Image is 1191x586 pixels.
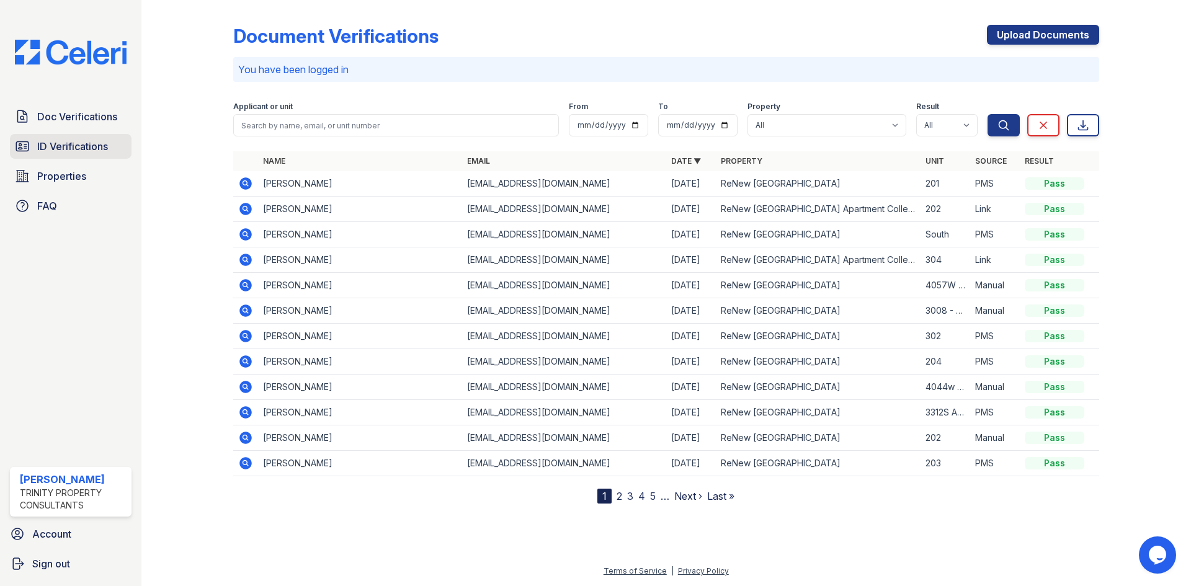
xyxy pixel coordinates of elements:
[258,247,462,273] td: [PERSON_NAME]
[1025,177,1084,190] div: Pass
[921,375,970,400] td: 4044w - 201
[1139,536,1179,574] iframe: chat widget
[462,273,666,298] td: [EMAIL_ADDRESS][DOMAIN_NAME]
[462,425,666,451] td: [EMAIL_ADDRESS][DOMAIN_NAME]
[921,222,970,247] td: South
[462,375,666,400] td: [EMAIL_ADDRESS][DOMAIN_NAME]
[1025,432,1084,444] div: Pass
[970,375,1020,400] td: Manual
[921,298,970,324] td: 3008 - 103
[666,451,716,476] td: [DATE]
[970,298,1020,324] td: Manual
[970,273,1020,298] td: Manual
[666,273,716,298] td: [DATE]
[1025,457,1084,469] div: Pass
[1025,228,1084,241] div: Pass
[666,171,716,197] td: [DATE]
[258,171,462,197] td: [PERSON_NAME]
[597,489,612,504] div: 1
[1025,355,1084,368] div: Pass
[462,197,666,222] td: [EMAIL_ADDRESS][DOMAIN_NAME]
[462,171,666,197] td: [EMAIL_ADDRESS][DOMAIN_NAME]
[233,25,439,47] div: Document Verifications
[678,566,729,575] a: Privacy Policy
[258,425,462,451] td: [PERSON_NAME]
[716,222,920,247] td: ReNew [GEOGRAPHIC_DATA]
[921,273,970,298] td: 4057W - 301
[638,490,645,502] a: 4
[716,400,920,425] td: ReNew [GEOGRAPHIC_DATA]
[721,156,762,166] a: Property
[716,171,920,197] td: ReNew [GEOGRAPHIC_DATA]
[258,197,462,222] td: [PERSON_NAME]
[258,349,462,375] td: [PERSON_NAME]
[5,522,136,546] a: Account
[716,298,920,324] td: ReNew [GEOGRAPHIC_DATA]
[37,109,117,124] span: Doc Verifications
[970,400,1020,425] td: PMS
[5,551,136,576] a: Sign out
[258,273,462,298] td: [PERSON_NAME]
[970,349,1020,375] td: PMS
[970,451,1020,476] td: PMS
[238,62,1094,77] p: You have been logged in
[921,197,970,222] td: 202
[666,349,716,375] td: [DATE]
[666,298,716,324] td: [DATE]
[987,25,1099,45] a: Upload Documents
[32,526,71,541] span: Account
[1025,330,1084,342] div: Pass
[462,222,666,247] td: [EMAIL_ADDRESS][DOMAIN_NAME]
[1025,381,1084,393] div: Pass
[921,451,970,476] td: 203
[10,104,132,129] a: Doc Verifications
[20,487,127,512] div: Trinity Property Consultants
[921,324,970,349] td: 302
[1025,254,1084,266] div: Pass
[666,222,716,247] td: [DATE]
[975,156,1007,166] a: Source
[716,273,920,298] td: ReNew [GEOGRAPHIC_DATA]
[970,247,1020,273] td: Link
[716,375,920,400] td: ReNew [GEOGRAPHIC_DATA]
[970,425,1020,451] td: Manual
[666,247,716,273] td: [DATE]
[10,134,132,159] a: ID Verifications
[462,451,666,476] td: [EMAIL_ADDRESS][DOMAIN_NAME]
[462,247,666,273] td: [EMAIL_ADDRESS][DOMAIN_NAME]
[666,197,716,222] td: [DATE]
[20,472,127,487] div: [PERSON_NAME]
[462,324,666,349] td: [EMAIL_ADDRESS][DOMAIN_NAME]
[658,102,668,112] label: To
[716,247,920,273] td: ReNew [GEOGRAPHIC_DATA] Apartment Collection
[921,247,970,273] td: 304
[926,156,944,166] a: Unit
[716,349,920,375] td: ReNew [GEOGRAPHIC_DATA]
[671,156,701,166] a: Date ▼
[666,425,716,451] td: [DATE]
[32,556,70,571] span: Sign out
[37,169,86,184] span: Properties
[666,375,716,400] td: [DATE]
[258,375,462,400] td: [PERSON_NAME]
[707,490,734,502] a: Last »
[674,490,702,502] a: Next ›
[1025,406,1084,419] div: Pass
[10,193,132,218] a: FAQ
[1025,203,1084,215] div: Pass
[661,489,669,504] span: …
[916,102,939,112] label: Result
[921,425,970,451] td: 202
[970,197,1020,222] td: Link
[258,400,462,425] td: [PERSON_NAME]
[970,171,1020,197] td: PMS
[627,490,633,502] a: 3
[258,222,462,247] td: [PERSON_NAME]
[258,451,462,476] td: [PERSON_NAME]
[1025,279,1084,291] div: Pass
[716,324,920,349] td: ReNew [GEOGRAPHIC_DATA]
[604,566,667,575] a: Terms of Service
[970,222,1020,247] td: PMS
[650,490,656,502] a: 5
